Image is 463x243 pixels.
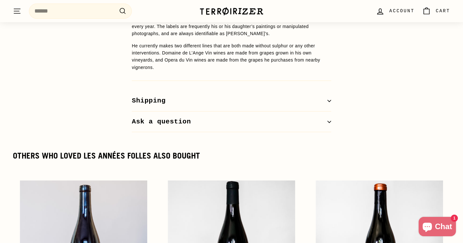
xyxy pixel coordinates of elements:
inbox-online-store-chat: Shopify online store chat [417,217,458,238]
span: Account [389,7,414,15]
button: Ask a question [132,112,331,132]
span: Cart [436,7,450,15]
button: Shipping [132,91,331,112]
a: Cart [418,2,454,21]
p: He currently makes two different lines that are both made without sulphur or any other interventi... [132,42,331,71]
div: Others who loved Les Années Folles also bought [13,151,450,160]
a: Account [372,2,418,21]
